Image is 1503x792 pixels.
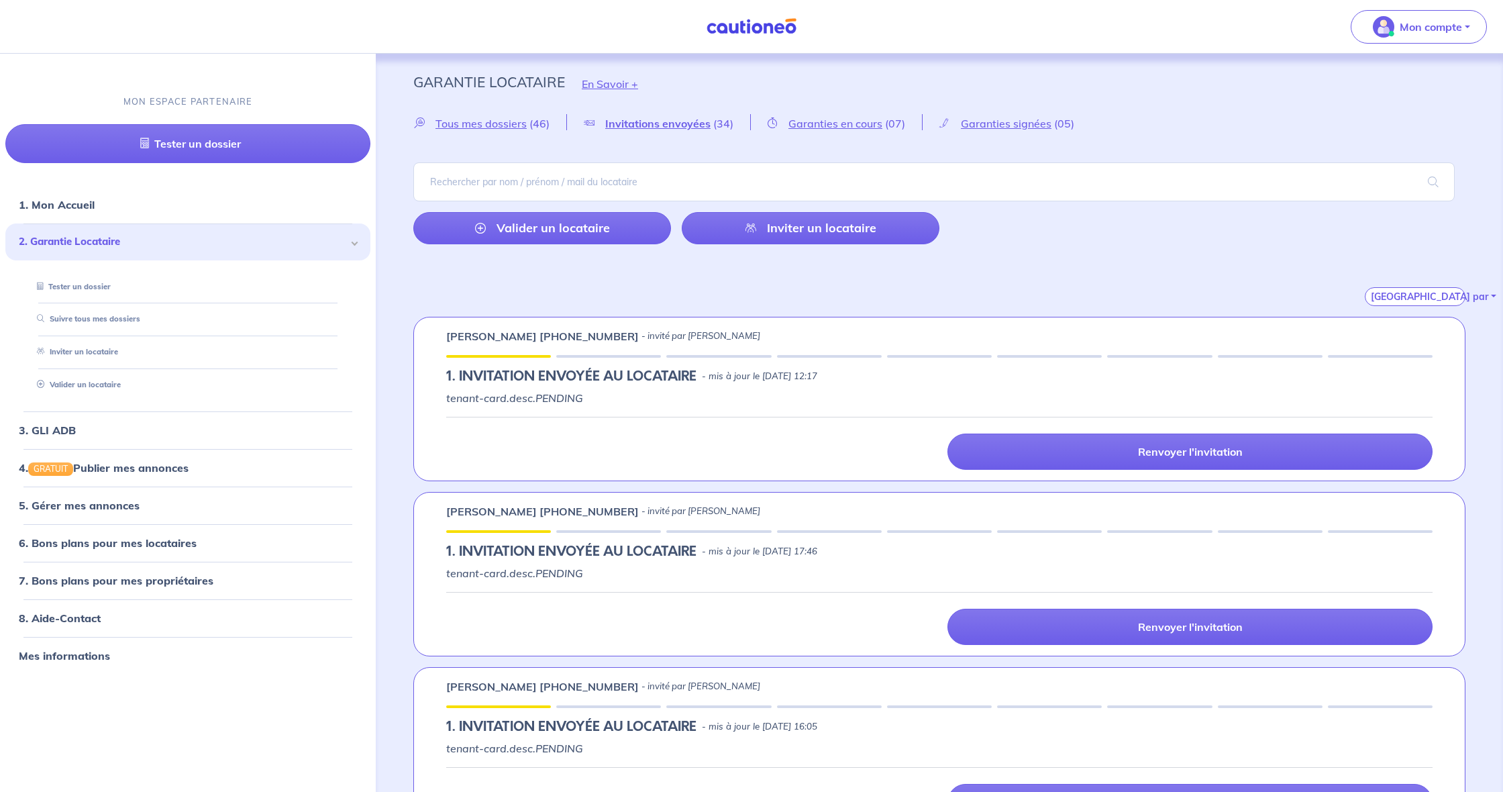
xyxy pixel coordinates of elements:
a: Inviter un locataire [682,212,939,244]
a: Valider un locataire [32,380,121,389]
a: 6. Bons plans pour mes locataires [19,536,197,550]
a: 4.GRATUITPublier mes annonces [19,461,189,475]
p: Renvoyer l'invitation [1138,445,1243,458]
div: Inviter un locataire [21,341,354,363]
div: Mes informations [5,642,370,669]
a: Suivre tous mes dossiers [32,314,140,324]
div: state: PENDING, Context: [446,719,1433,735]
a: Garanties signées(05) [923,117,1091,130]
p: tenant-card.desc.PENDING [446,565,1433,581]
span: search [1412,163,1455,201]
div: Suivre tous mes dossiers [21,308,354,330]
p: Renvoyer l'invitation [1138,620,1243,634]
a: 7. Bons plans pour mes propriétaires [19,574,213,587]
p: tenant-card.desc.PENDING [446,740,1433,756]
a: Renvoyer l'invitation [947,609,1433,645]
span: (34) [713,117,733,130]
p: tenant-card.desc.PENDING [446,390,1433,406]
p: Mon compte [1400,19,1462,35]
div: state: PENDING, Context: [446,544,1433,560]
img: Cautioneo [701,18,802,35]
span: (07) [885,117,905,130]
h5: 1.︎ INVITATION ENVOYÉE AU LOCATAIRE [446,719,696,735]
h5: 1.︎ INVITATION ENVOYÉE AU LOCATAIRE [446,544,696,560]
p: - mis à jour le [DATE] 17:46 [702,545,817,558]
a: Tous mes dossiers(46) [413,117,566,130]
p: - invité par [PERSON_NAME] [641,330,760,343]
p: - mis à jour le [DATE] 16:05 [702,720,817,734]
div: 7. Bons plans pour mes propriétaires [5,567,370,594]
span: 2. Garantie Locataire [19,234,347,250]
button: illu_account_valid_menu.svgMon compte [1351,10,1487,44]
div: state: PENDING, Context: [446,368,1433,385]
span: Garanties en cours [788,117,882,130]
button: [GEOGRAPHIC_DATA] par [1365,287,1465,306]
span: Garanties signées [961,117,1051,130]
p: - mis à jour le [DATE] 12:17 [702,370,817,383]
a: Tester un dossier [5,124,370,163]
a: Valider un locataire [413,212,671,244]
span: (05) [1054,117,1074,130]
p: MON ESPACE PARTENAIRE [123,95,253,108]
div: Valider un locataire [21,374,354,396]
p: [PERSON_NAME] [PHONE_NUMBER] [446,679,639,695]
div: 1. Mon Accueil [5,191,370,218]
h5: 1.︎ INVITATION ENVOYÉE AU LOCATAIRE [446,368,696,385]
span: Tous mes dossiers [435,117,527,130]
a: 5. Gérer mes annonces [19,499,140,512]
a: Garanties en cours(07) [751,117,922,130]
a: 8. Aide-Contact [19,611,101,625]
a: Invitations envoyées(34) [567,117,750,130]
p: - invité par [PERSON_NAME] [641,505,760,518]
div: 2. Garantie Locataire [5,224,370,260]
div: 6. Bons plans pour mes locataires [5,530,370,556]
span: (46) [529,117,550,130]
a: Mes informations [19,649,110,662]
div: 8. Aide-Contact [5,605,370,632]
div: 4.GRATUITPublier mes annonces [5,454,370,481]
p: [PERSON_NAME] [PHONE_NUMBER] [446,503,639,519]
p: [PERSON_NAME] [PHONE_NUMBER] [446,328,639,344]
button: En Savoir + [565,64,655,103]
p: - invité par [PERSON_NAME] [641,680,760,693]
a: Renvoyer l'invitation [947,434,1433,470]
a: 1. Mon Accueil [19,198,95,211]
p: Garantie Locataire [413,70,565,94]
span: Invitations envoyées [605,117,711,130]
div: 5. Gérer mes annonces [5,492,370,519]
input: Rechercher par nom / prénom / mail du locataire [413,162,1455,201]
img: illu_account_valid_menu.svg [1373,16,1394,38]
a: Inviter un locataire [32,347,118,356]
div: Tester un dossier [21,276,354,298]
div: 3. GLI ADB [5,417,370,444]
a: 3. GLI ADB [19,424,76,437]
a: Tester un dossier [32,282,111,291]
